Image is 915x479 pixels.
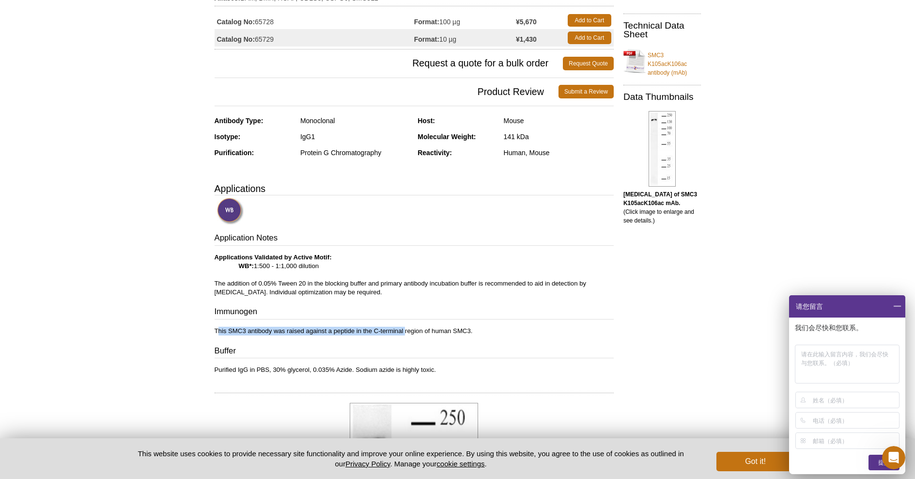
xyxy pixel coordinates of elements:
[623,191,697,207] b: [MEDICAL_DATA] of SMC3 K105acK106ac mAb.
[345,460,390,468] a: Privacy Policy
[516,17,537,26] strong: ¥5,670
[414,12,516,29] td: 100 µg
[215,253,614,297] p: 1:500 - 1:1,000 dilution The addition of 0.05% Tween 20 in the blocking buffer and primary antibo...
[418,149,452,157] strong: Reactivity:
[516,35,537,44] strong: ¥1,430
[813,392,898,408] input: 姓名（必填）
[300,132,410,141] div: IgG1
[414,29,516,47] td: 10 µg
[215,366,614,374] p: Purified IgG in PBS, 30% glycerol, 0.035% Azide. Sodium azide is highly toxic.
[882,446,905,469] iframe: Intercom live chat
[215,232,614,246] h3: Application Notes
[217,35,255,44] strong: Catalog No:
[418,133,476,141] strong: Molecular Weight:
[215,57,563,70] span: Request a quote for a bulk order
[623,45,701,77] a: SMC3 K105acK106ac antibody (mAb)
[563,57,614,70] a: Request Quote
[215,133,241,141] strong: Isotype:
[215,345,614,359] h3: Buffer
[436,460,484,468] button: cookie settings
[623,93,701,101] h2: Data Thumbnails
[813,433,898,448] input: 邮箱（必填）
[215,181,614,196] h3: Applications
[215,12,414,29] td: 65728
[649,111,676,187] img: SMC3 K105acK106ac antibody (mAb) tested by Western blot.
[504,148,614,157] div: Human, Mouse
[623,21,701,39] h2: Technical Data Sheet
[215,327,614,335] p: This SMC3 antibody was raised against a peptide in the C-terminal region of human SMC3.
[217,198,244,224] img: Western Blot Validated
[795,295,823,318] span: 请您留言
[414,35,439,44] strong: Format:
[215,306,614,319] h3: Immunogen
[795,323,901,332] p: 我们会尽快和您联系。
[868,455,899,470] div: 提交
[215,29,414,47] td: 65729
[215,117,264,125] strong: Antibody Type:
[504,132,614,141] div: 141 kDa
[568,14,611,27] a: Add to Cart
[217,17,255,26] strong: Catalog No:
[813,413,898,428] input: 电话（必填）
[300,116,410,125] div: Monoclonal
[623,190,701,225] p: (Click image to enlarge and see details.)
[300,148,410,157] div: Protein G Chromatography
[418,117,435,125] strong: Host:
[121,448,701,469] p: This website uses cookies to provide necessary site functionality and improve your online experie...
[558,85,614,98] a: Submit a Review
[215,85,558,98] span: Product Review
[215,254,332,261] b: Applications Validated by Active Motif:
[215,149,254,157] strong: Purification:
[504,116,614,125] div: Mouse
[716,452,794,471] button: Got it!
[568,32,611,44] a: Add to Cart
[414,17,439,26] strong: Format:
